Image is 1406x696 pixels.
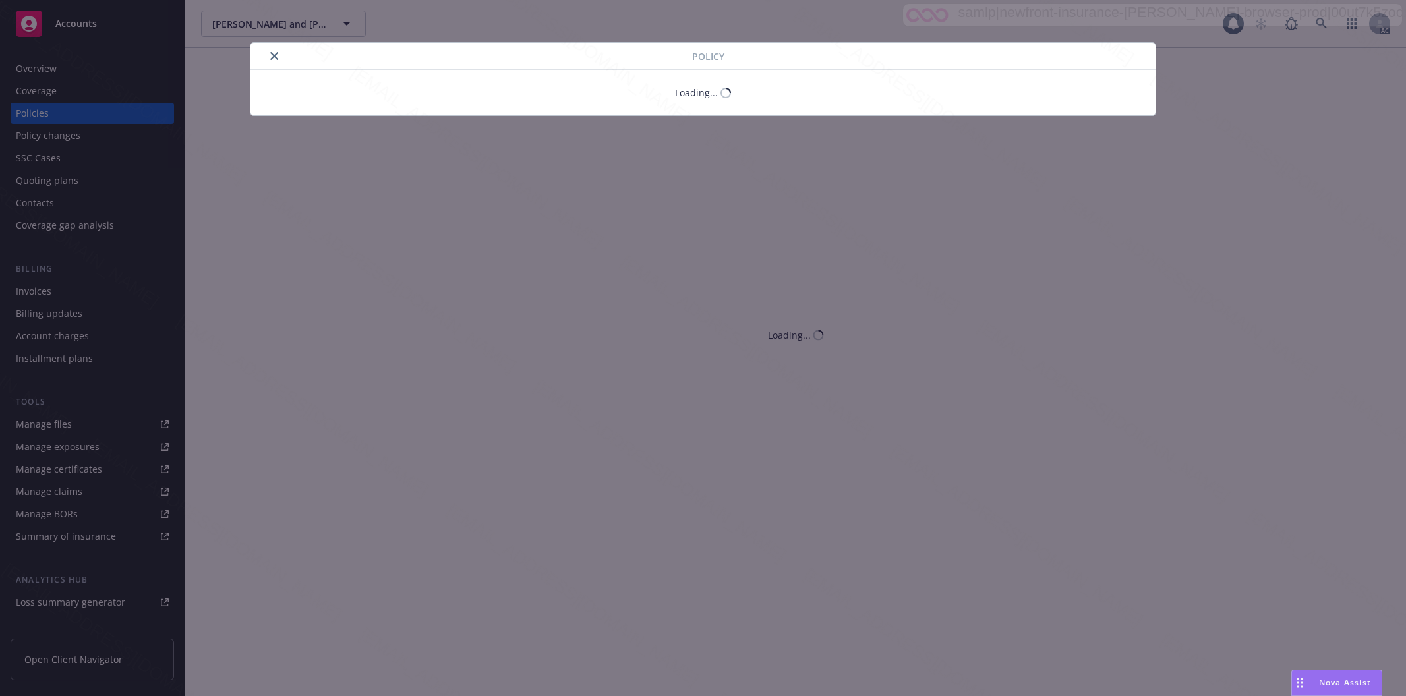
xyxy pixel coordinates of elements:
div: Loading... [675,86,718,100]
span: Policy [692,49,724,63]
button: close [266,48,282,64]
div: Drag to move [1292,670,1308,695]
button: Nova Assist [1291,670,1382,696]
span: Nova Assist [1319,677,1371,688]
